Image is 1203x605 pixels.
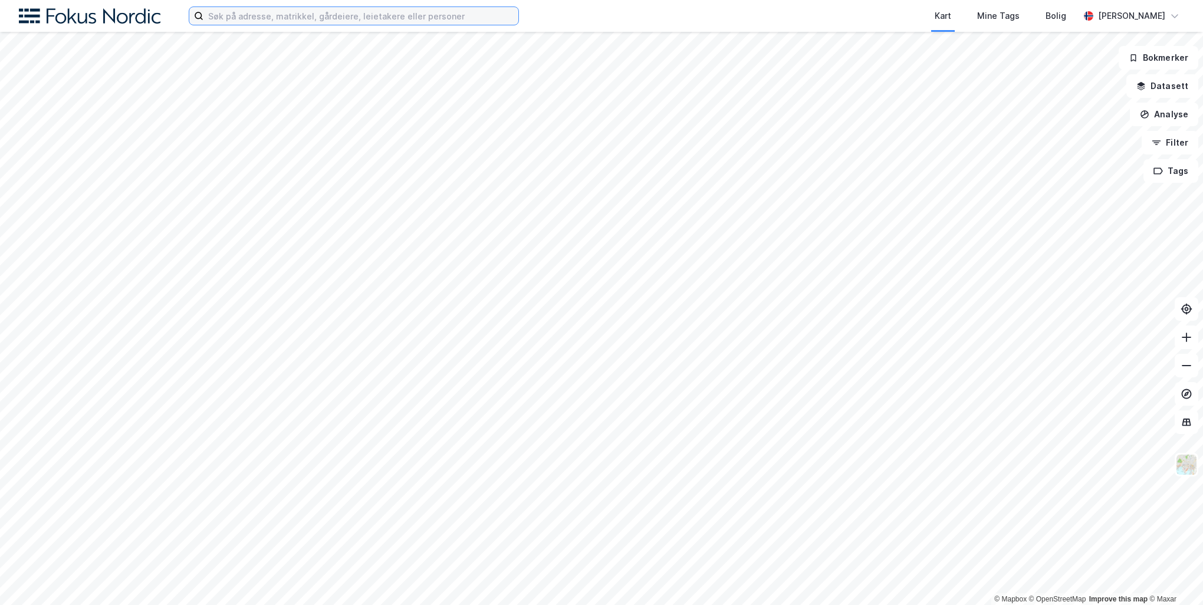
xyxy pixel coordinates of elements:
[203,7,518,25] input: Søk på adresse, matrikkel, gårdeiere, leietakere eller personer
[935,9,951,23] div: Kart
[1144,548,1203,605] iframe: Chat Widget
[1046,9,1066,23] div: Bolig
[19,8,160,24] img: fokus-nordic-logo.8a93422641609758e4ac.png
[1144,548,1203,605] div: Kontrollprogram for chat
[977,9,1020,23] div: Mine Tags
[1098,9,1165,23] div: [PERSON_NAME]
